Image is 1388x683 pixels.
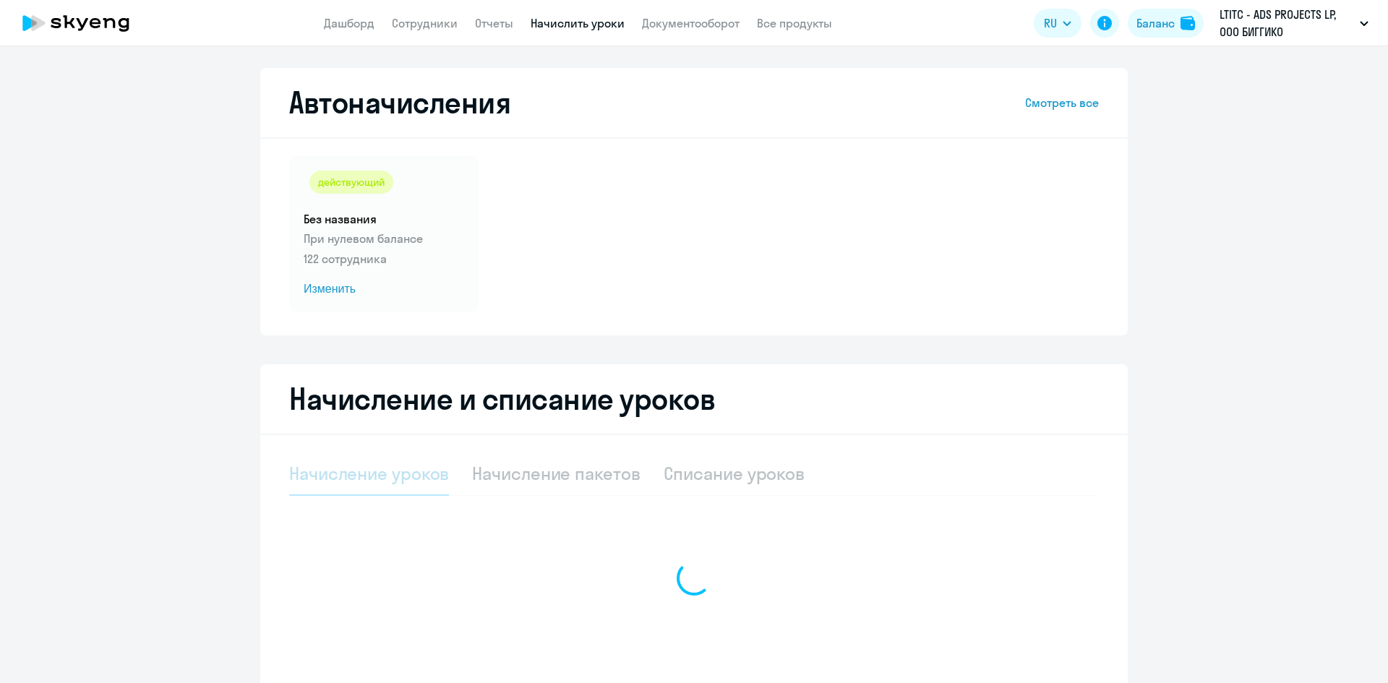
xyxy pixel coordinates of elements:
[1220,6,1354,40] p: LTITC - ADS PROJECTS LP, ООО БИГГИКО
[324,16,374,30] a: Дашборд
[531,16,625,30] a: Начислить уроки
[1128,9,1204,38] button: Балансbalance
[289,382,1099,416] h2: Начисление и списание уроков
[1034,9,1081,38] button: RU
[289,85,510,120] h2: Автоначисления
[757,16,832,30] a: Все продукты
[1136,14,1175,32] div: Баланс
[309,171,393,194] div: действующий
[1044,14,1057,32] span: RU
[304,250,464,267] p: 122 сотрудника
[642,16,740,30] a: Документооборот
[304,230,464,247] p: При нулевом балансе
[392,16,458,30] a: Сотрудники
[304,280,464,298] span: Изменить
[1212,6,1376,40] button: LTITC - ADS PROJECTS LP, ООО БИГГИКО
[1181,16,1195,30] img: balance
[1025,94,1099,111] a: Смотреть все
[475,16,513,30] a: Отчеты
[304,211,464,227] h5: Без названия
